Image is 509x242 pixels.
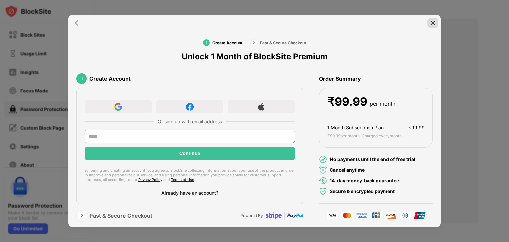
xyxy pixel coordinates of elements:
[182,52,328,61] div: Unlock 1 Month of BlockSite Premium
[161,190,218,196] div: Already have an account?
[414,212,426,219] img: union-pay-card.svg
[266,208,282,224] img: stripe-transparent.svg
[186,103,194,111] img: facebook-icon.png
[327,95,367,109] div: ₹ 99.99
[399,212,411,219] img: diner-clabs-card.svg
[356,212,368,219] img: american-express-card.svg
[138,177,162,182] a: Privacy Policy
[330,166,365,174] div: Cancel anytime
[408,124,424,131] div: ₹ 99.99
[90,212,152,219] div: Fast & Secure Checkout
[76,210,87,221] div: 2
[203,39,210,46] div: 1
[212,40,242,45] div: Create Account
[257,103,265,111] img: apple-icon.png
[319,166,327,174] img: cancel-anytime-green.svg
[158,119,222,124] div: Or sign up with email address
[250,39,257,46] div: 2
[85,168,295,182] div: By joining and creating an account, you agree to BlockSite collecting information about your use ...
[319,69,433,88] div: Order Summary
[370,99,395,109] div: per month
[319,177,327,185] img: money-back.svg
[330,177,399,184] div: 14-day money-back guarantee
[326,212,338,219] img: visa-card.svg
[330,188,395,195] div: Secure & encrypted payment
[240,212,263,219] div: Powered By
[319,155,327,163] img: no-payment.svg
[341,212,353,219] img: master-card.svg
[260,40,306,45] div: Fast & Secure Checkout
[330,156,415,163] div: No payments until the end of free trial
[287,208,303,224] img: paypal-transparent.svg
[370,212,382,219] img: jcb-card.svg
[114,103,122,111] img: google-icon.png
[179,151,200,156] div: Continue
[171,177,194,182] a: Terms of Use
[76,73,87,84] div: 1
[89,75,131,82] div: Create Account
[327,124,384,131] div: 1 Month Subscription Plan
[385,212,397,219] img: discover-card.svg
[319,187,327,195] img: secured-payment-green.svg
[327,133,403,139] div: ₹ 99.99 per month. Charged every month .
